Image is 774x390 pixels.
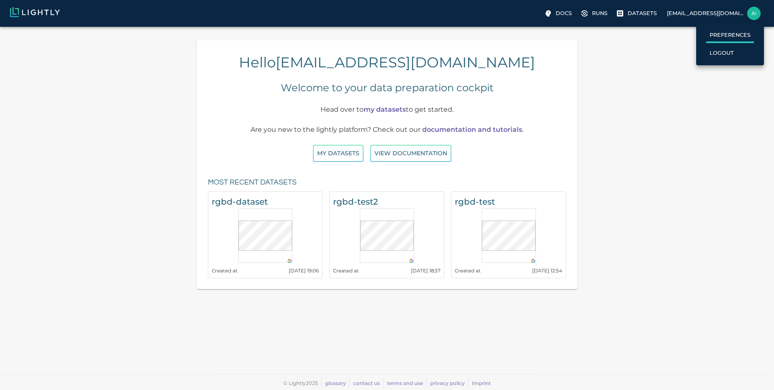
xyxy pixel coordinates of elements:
[706,46,737,59] label: Logout
[710,49,734,57] p: Logout
[706,46,754,59] a: Logout
[710,31,751,39] p: Preferences
[706,28,754,43] label: Preferences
